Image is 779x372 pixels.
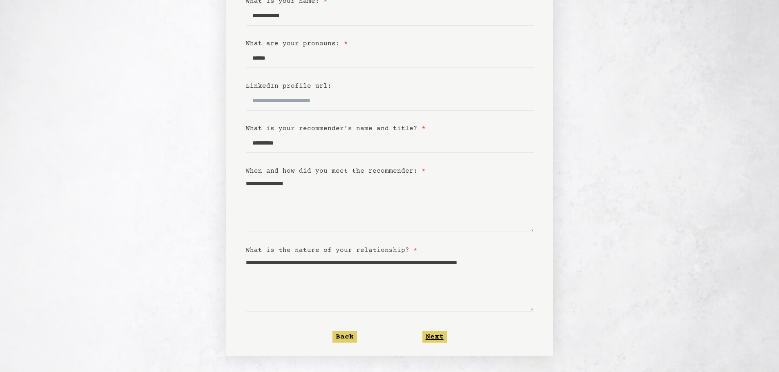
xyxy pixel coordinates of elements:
button: Back [332,331,357,343]
label: What are your pronouns: [246,40,348,47]
label: What is your recommender’s name and title? [246,125,426,132]
label: When and how did you meet the recommender: [246,167,426,175]
label: LinkedIn profile url: [246,82,332,90]
label: What is the nature of your relationship? [246,247,418,254]
button: Next [422,331,447,343]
